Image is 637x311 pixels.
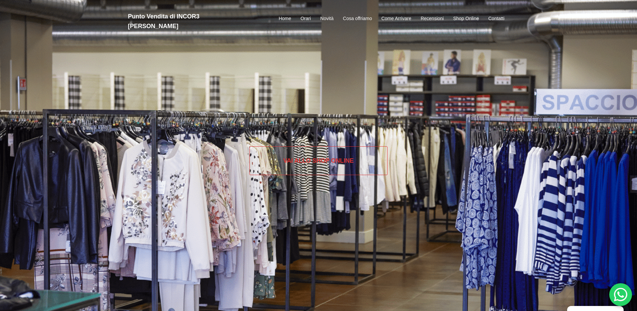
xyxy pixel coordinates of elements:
[279,15,291,23] a: Home
[301,15,311,23] a: Orari
[249,146,388,175] a: Vai allo SHOP ONLINE
[609,283,632,306] div: 'Hai
[488,15,504,23] a: Contatti
[453,15,479,23] a: Shop Online
[381,15,411,23] a: Come Arrivare
[421,15,444,23] a: Recensioni
[128,12,248,31] h2: Punto Vendita di INCOR3 [PERSON_NAME]
[320,15,334,23] a: Novità
[343,15,372,23] a: Cosa offriamo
